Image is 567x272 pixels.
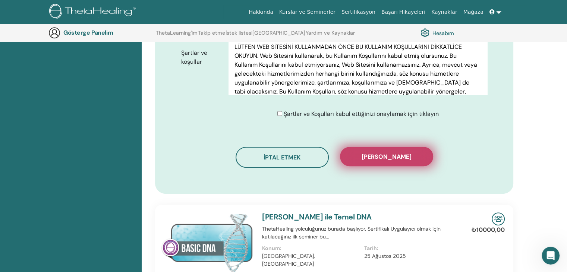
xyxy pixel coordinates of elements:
[156,30,198,42] a: ThetaLearning'im
[542,247,560,265] iframe: Intercom canlı sohbet
[198,29,225,36] font: Takip etme
[420,26,429,39] img: cog.svg
[48,27,60,39] img: generic-user-icon.jpg
[432,30,454,37] font: Hesabım
[262,225,441,240] font: ThetaHealing yolculuğunuz burada başlıyor. Sertifikalı Uygulayıcı olmak için katılacağınız ilk se...
[431,9,457,15] font: Kaynaklar
[420,26,454,39] a: Hesabım
[156,29,198,36] font: ThetaLearning'im
[460,5,486,19] a: Mağaza
[49,4,138,20] img: logo.png
[198,30,225,42] a: Takip etme
[264,154,300,161] font: İptal etmek
[364,245,378,252] font: Tarih:
[364,253,406,259] font: 25 Ağustos 2025
[226,29,252,36] font: İstek listesi
[340,147,433,166] button: [PERSON_NAME]
[381,9,425,15] font: Başarı Hikayeleri
[284,110,439,118] font: Şartlar ve Koşulları kabul ettiğinizi onaylamak için tıklayın
[226,30,252,42] a: İstek listesi
[249,9,273,15] font: Hakkında
[246,5,276,19] a: Hakkında
[472,226,505,234] font: ₺10000,00
[306,29,355,36] font: Yardım ve Kaynaklar
[262,253,315,267] font: [GEOGRAPHIC_DATA], [GEOGRAPHIC_DATA]
[262,245,281,252] font: Konum:
[341,9,375,15] font: Sertifikasyon
[428,5,460,19] a: Kaynaklar
[492,212,505,225] img: Yüz Yüze Seminer
[252,30,305,42] a: [GEOGRAPHIC_DATA]
[181,49,207,66] font: Şartlar ve koşullar
[252,29,305,36] font: [GEOGRAPHIC_DATA]
[378,5,428,19] a: Başarı Hikayeleri
[276,5,338,19] a: Kurslar ve Seminerler
[338,5,378,19] a: Sertifikasyon
[262,212,372,222] a: [PERSON_NAME] ile Temel DNA
[306,30,355,42] a: Yardım ve Kaynaklar
[463,9,483,15] font: Mağaza
[279,9,336,15] font: Kurslar ve Seminerler
[236,147,329,168] button: İptal etmek
[362,153,412,161] font: [PERSON_NAME]
[63,29,113,37] font: Gösterge Panelim
[234,43,477,104] font: LÜTFEN WEB SİTESİNİ KULLANMADAN ÖNCE BU KULLANIM KOŞULLARINI DİKKATLİCE OKUYUN. Web Sitesini kull...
